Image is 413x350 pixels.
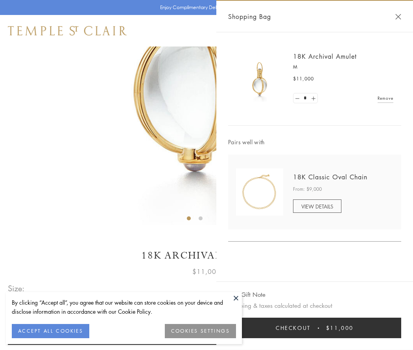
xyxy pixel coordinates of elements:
[309,93,317,103] a: Set quantity to 2
[8,249,405,262] h1: 18K Archival Amulet
[293,199,341,213] a: VIEW DETAILS
[293,93,301,103] a: Set quantity to 0
[8,282,25,295] span: Size:
[293,63,393,71] p: M
[228,138,401,147] span: Pairs well with
[192,266,221,277] span: $11,000
[228,11,271,22] span: Shopping Bag
[293,52,357,61] a: 18K Archival Amulet
[236,168,283,216] img: N88865-OV18
[378,94,393,102] a: Remove
[8,26,127,35] img: Temple St. Clair
[301,203,333,210] span: VIEW DETAILS
[160,4,249,11] p: Enjoy Complimentary Delivery & Returns
[165,324,236,338] button: COOKIES SETTINGS
[228,290,265,300] button: Add Gift Note
[12,324,89,338] button: ACCEPT ALL COOKIES
[236,55,283,102] img: 18K Archival Amulet
[293,185,322,193] span: From: $9,000
[276,324,311,332] span: Checkout
[12,298,236,316] div: By clicking “Accept all”, you agree that our website can store cookies on your device and disclos...
[326,324,354,332] span: $11,000
[293,173,367,181] a: 18K Classic Oval Chain
[293,75,314,83] span: $11,000
[395,14,401,20] button: Close Shopping Bag
[228,318,401,338] button: Checkout $11,000
[228,301,401,311] p: Shipping & taxes calculated at checkout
